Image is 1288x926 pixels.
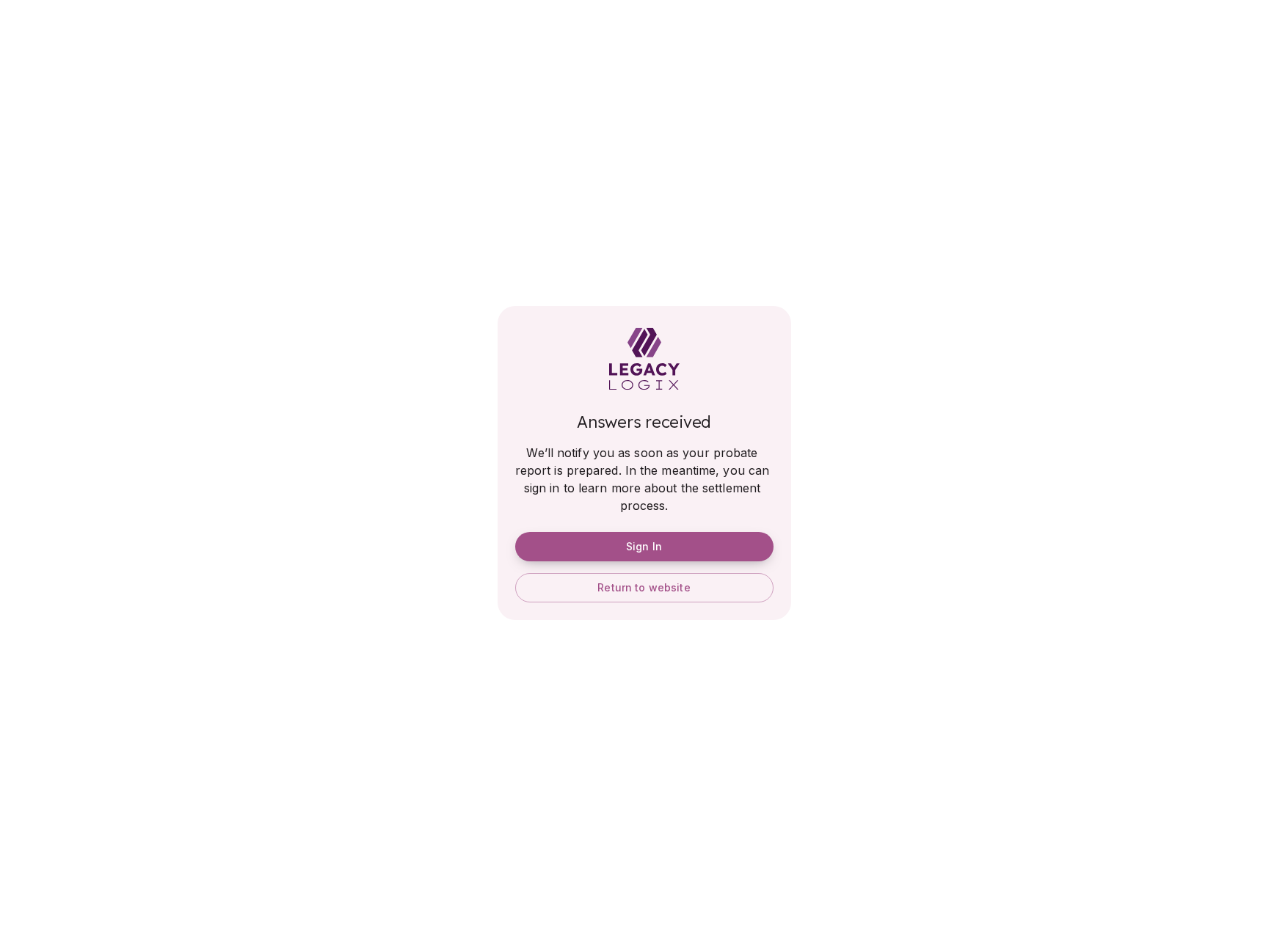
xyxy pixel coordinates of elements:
[515,445,774,513] span: We’ll notify you as soon as your probate report is prepared. In the meantime, you can sign in to ...
[515,532,774,561] button: Sign In
[577,412,711,432] span: Answers received
[626,540,662,553] span: Sign In
[597,581,691,594] span: Return to website
[515,573,774,602] button: Return to website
